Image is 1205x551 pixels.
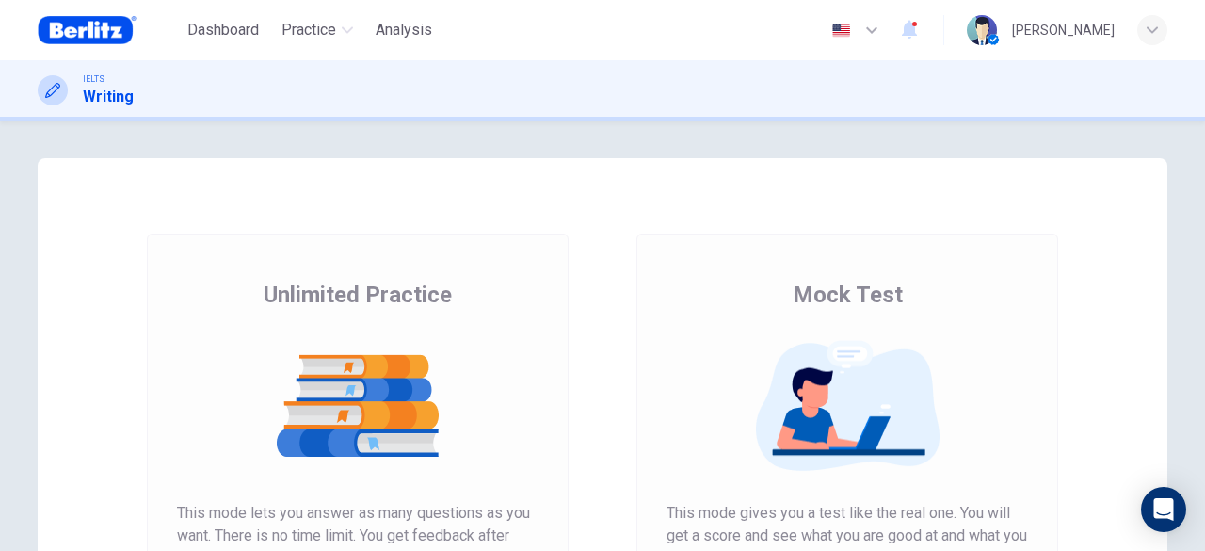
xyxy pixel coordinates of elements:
[38,11,180,49] a: Berlitz Brasil logo
[967,15,997,45] img: Profile picture
[1141,487,1186,532] div: Open Intercom Messenger
[264,280,452,310] span: Unlimited Practice
[829,24,853,38] img: en
[1012,19,1115,41] div: [PERSON_NAME]
[187,19,259,41] span: Dashboard
[376,19,432,41] span: Analysis
[83,73,104,86] span: IELTS
[281,19,336,41] span: Practice
[368,13,440,47] button: Analysis
[274,13,361,47] button: Practice
[793,280,903,310] span: Mock Test
[38,11,137,49] img: Berlitz Brasil logo
[180,13,266,47] button: Dashboard
[83,86,134,108] h1: Writing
